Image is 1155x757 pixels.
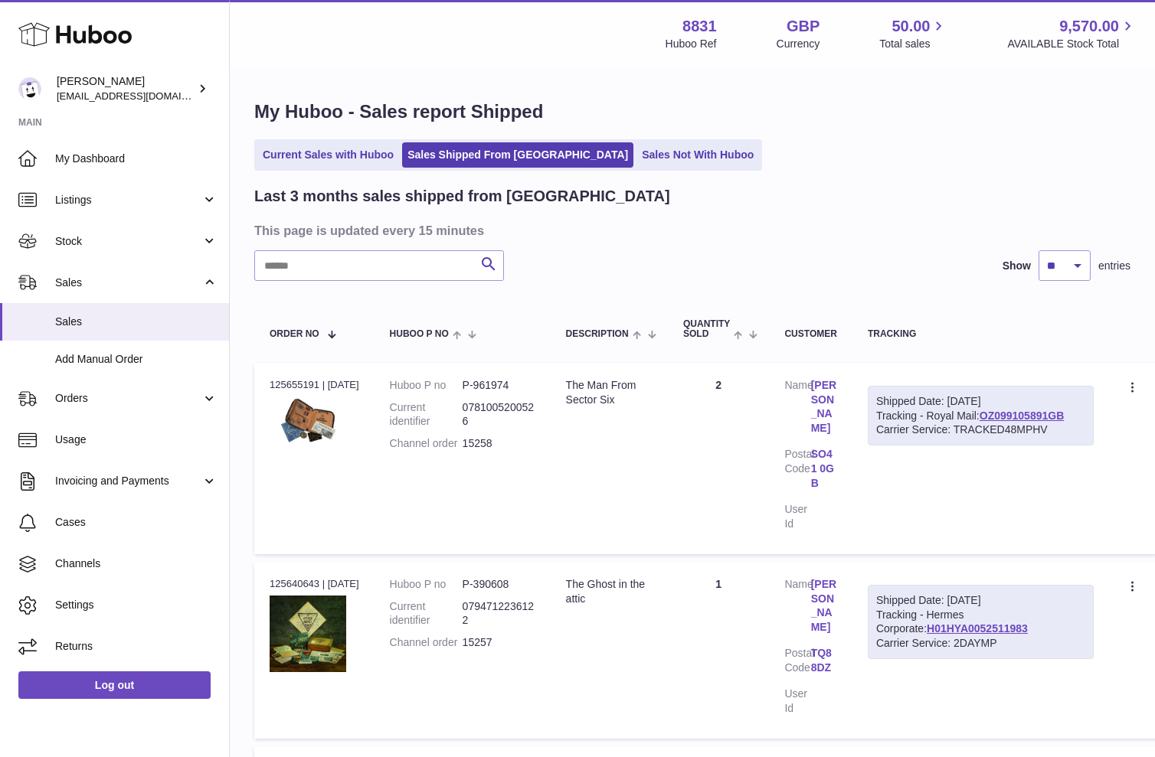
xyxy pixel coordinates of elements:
span: Description [566,329,629,339]
img: 1640118029.jpg [270,595,346,672]
div: 125640643 | [DATE] [270,577,359,591]
span: Invoicing and Payments [55,474,201,488]
dt: Name [784,378,810,440]
span: Huboo P no [390,329,449,339]
td: 2 [668,363,769,554]
dt: Postal Code [784,447,810,494]
a: TQ8 8DZ [811,646,837,675]
div: Carrier Service: 2DAYMP [876,636,1085,651]
img: DSC00255.png [270,396,346,448]
span: Orders [55,391,201,406]
a: Current Sales with Huboo [257,142,399,168]
h2: Last 3 months sales shipped from [GEOGRAPHIC_DATA] [254,186,670,207]
span: Listings [55,193,201,207]
dd: 0794712236122 [463,599,535,628]
span: Add Manual Order [55,352,218,367]
dd: 15257 [463,635,535,650]
a: [PERSON_NAME] [811,577,837,635]
a: Sales Shipped From [GEOGRAPHIC_DATA] [402,142,633,168]
div: Tracking [868,329,1094,339]
div: The Man From Sector Six [566,378,653,407]
a: OZ099105891GB [980,409,1065,422]
a: [PERSON_NAME] [811,378,837,436]
span: My Dashboard [55,152,218,166]
span: Returns [55,639,218,654]
span: Usage [55,432,218,447]
dt: Postal Code [784,646,810,679]
h1: My Huboo - Sales report Shipped [254,100,1130,124]
span: 9,570.00 [1059,16,1119,37]
strong: GBP [787,16,820,37]
dt: Huboo P no [390,577,463,592]
span: Sales [55,315,218,329]
span: Sales [55,276,201,290]
dt: User Id [784,687,810,716]
img: rob@themysteryagency.com [18,77,41,100]
a: Log out [18,671,211,699]
span: Order No [270,329,319,339]
strong: 8831 [682,16,717,37]
span: Settings [55,598,218,612]
a: 9,570.00 AVAILABLE Stock Total [1007,16,1137,51]
dt: User Id [784,502,810,531]
span: Total sales [879,37,947,51]
dd: P-390608 [463,577,535,592]
span: Quantity Sold [683,319,730,339]
div: Tracking - Hermes Corporate: [868,585,1094,660]
h3: This page is updated every 15 minutes [254,222,1127,239]
span: AVAILABLE Stock Total [1007,37,1137,51]
div: Shipped Date: [DATE] [876,593,1085,608]
span: Stock [55,234,201,249]
a: 50.00 Total sales [879,16,947,51]
span: [EMAIL_ADDRESS][DOMAIN_NAME] [57,90,225,102]
dt: Name [784,577,810,639]
dd: 0781005200526 [463,400,535,429]
div: Customer [784,329,836,339]
a: SO41 0GB [811,447,837,491]
div: 125655191 | [DATE] [270,378,359,392]
dt: Channel order [390,436,463,451]
span: Cases [55,515,218,530]
dt: Current identifier [390,599,463,628]
div: Tracking - Royal Mail: [868,386,1094,446]
dd: 15258 [463,436,535,451]
span: entries [1098,259,1130,273]
label: Show [1003,259,1031,273]
a: Sales Not With Huboo [636,142,759,168]
div: The Ghost in the attic [566,577,653,606]
dd: P-961974 [463,378,535,393]
dt: Current identifier [390,400,463,429]
div: Currency [777,37,820,51]
dt: Huboo P no [390,378,463,393]
div: [PERSON_NAME] [57,74,195,103]
div: Carrier Service: TRACKED48MPHV [876,423,1085,437]
dt: Channel order [390,635,463,650]
div: Huboo Ref [666,37,717,51]
span: Channels [55,556,218,571]
div: Shipped Date: [DATE] [876,394,1085,409]
a: H01HYA0052511983 [927,622,1028,635]
td: 1 [668,562,769,739]
span: 50.00 [892,16,930,37]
